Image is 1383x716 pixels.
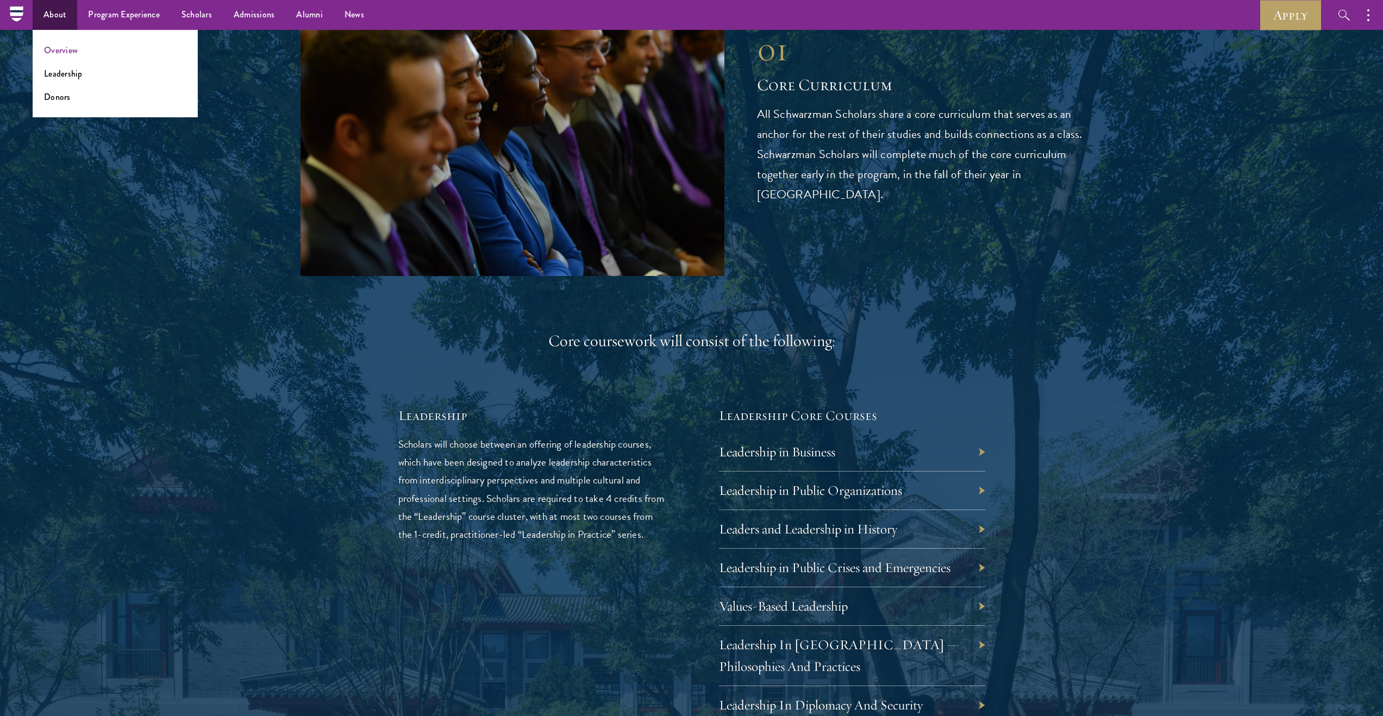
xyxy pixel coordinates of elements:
[757,74,1083,96] h2: Core Curriculum
[44,44,78,56] a: Overview
[398,330,985,352] div: Core coursework will consist of the following:
[44,67,83,80] a: Leadership
[398,435,665,543] p: Scholars will choose between an offering of leadership courses, which have been designed to analy...
[719,636,956,675] a: Leadership In [GEOGRAPHIC_DATA] – Philosophies And Practices
[757,104,1083,205] p: All Schwarzman Scholars share a core curriculum that serves as an anchor for the rest of their st...
[719,443,835,460] a: Leadership in Business
[719,696,923,713] a: Leadership In Diplomacy And Security
[757,30,1083,69] div: 01
[398,406,665,425] h5: Leadership
[44,91,71,103] a: Donors
[719,406,985,425] h5: Leadership Core Courses
[719,559,950,576] a: Leadership in Public Crises and Emergencies
[719,520,897,537] a: Leaders and Leadership in History
[719,598,848,614] a: Values-Based Leadership
[719,482,902,499] a: Leadership in Public Organizations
